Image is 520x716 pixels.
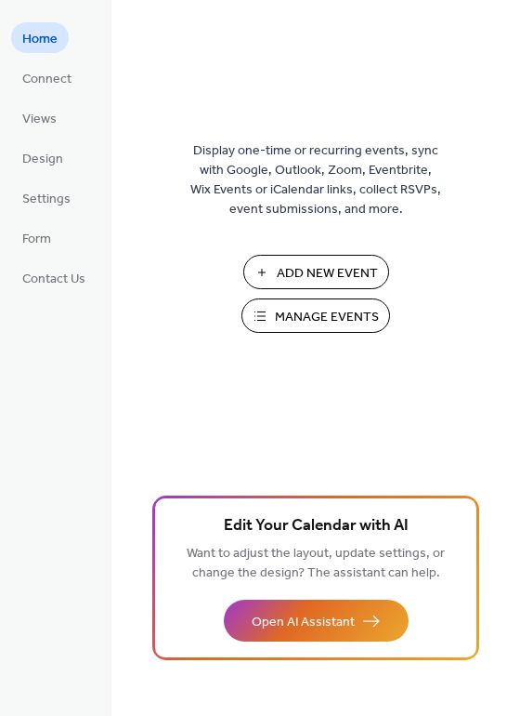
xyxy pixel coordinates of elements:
a: Form [11,222,62,253]
span: Views [22,110,57,129]
a: Design [11,142,74,173]
a: Home [11,22,69,53]
span: Display one-time or recurring events, sync with Google, Outlook, Zoom, Eventbrite, Wix Events or ... [190,141,441,219]
span: Contact Us [22,270,85,289]
span: Settings [22,190,71,209]
span: Design [22,150,63,169]
button: Manage Events [241,298,390,333]
span: Manage Events [275,308,379,327]
span: Add New Event [277,264,378,284]
span: Home [22,30,58,49]
button: Add New Event [243,255,389,289]
span: Open AI Assistant [252,613,355,632]
span: Form [22,230,51,249]
a: Views [11,102,68,133]
span: Edit Your Calendar with AI [224,513,409,539]
a: Settings [11,182,82,213]
span: Want to adjust the layout, update settings, or change the design? The assistant can help. [187,541,445,586]
a: Connect [11,62,83,93]
span: Connect [22,70,71,89]
button: Open AI Assistant [224,600,409,642]
a: Contact Us [11,262,97,293]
